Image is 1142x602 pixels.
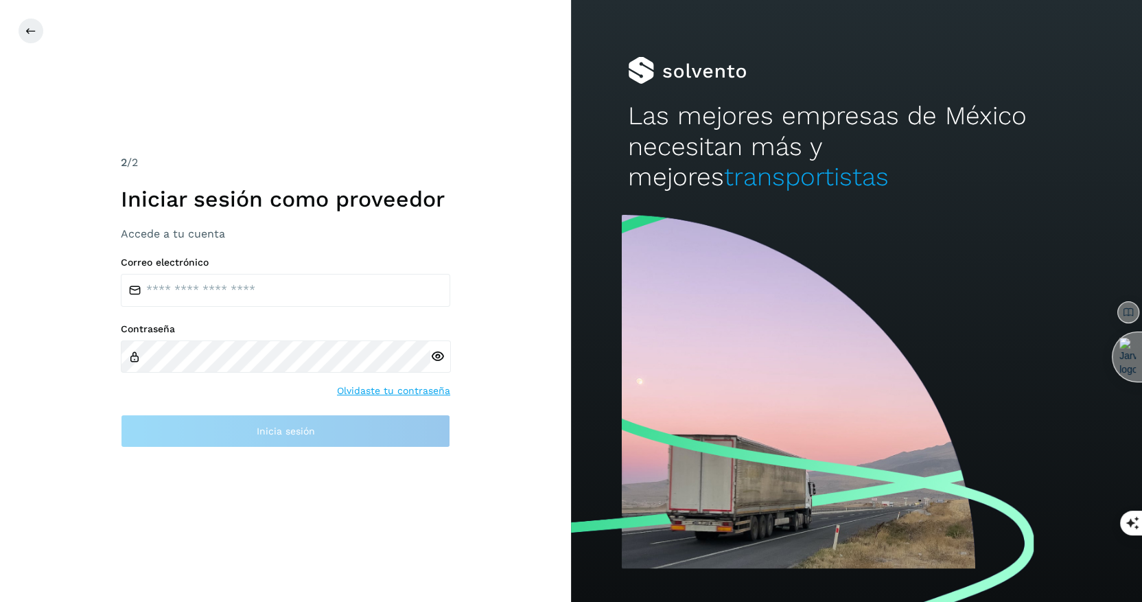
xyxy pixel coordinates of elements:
label: Contraseña [121,323,450,335]
div: /2 [121,154,450,171]
span: Inicia sesión [257,426,315,436]
span: transportistas [724,162,889,192]
h3: Accede a tu cuenta [121,227,450,240]
button: Inicia sesión [121,415,450,448]
span: 2 [121,156,127,169]
label: Correo electrónico [121,257,450,268]
a: Olvidaste tu contraseña [337,384,450,398]
h1: Iniciar sesión como proveedor [121,186,450,212]
h2: Las mejores empresas de México necesitan más y mejores [628,101,1085,192]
